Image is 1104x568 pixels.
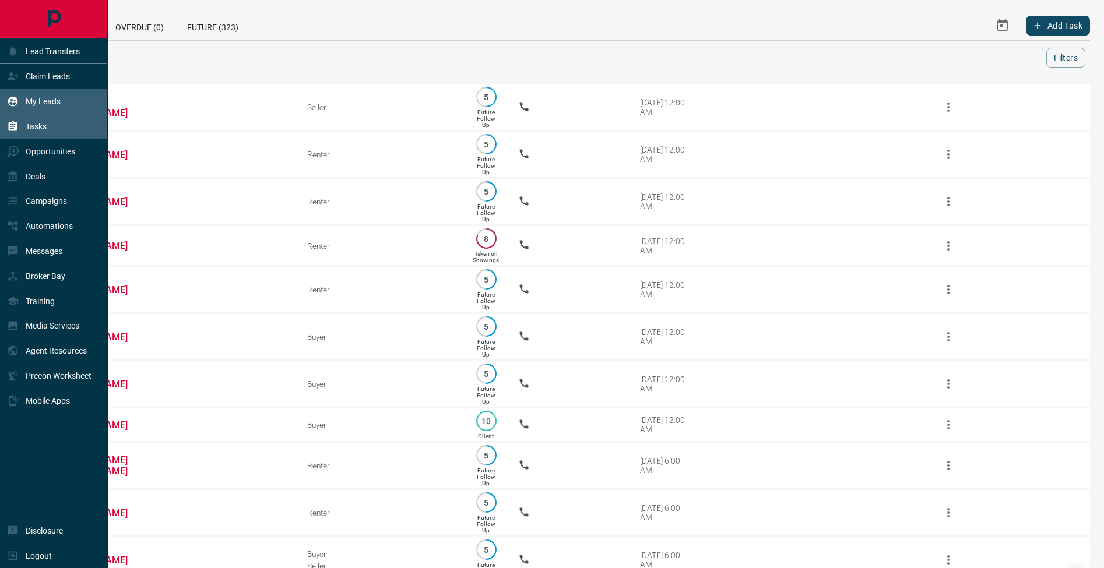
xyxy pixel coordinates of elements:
div: Renter [307,508,454,517]
p: Future Follow Up [477,109,495,128]
div: Renter [307,150,454,159]
div: [DATE] 6:00 AM [640,503,690,522]
p: 5 [482,187,491,196]
p: Future Follow Up [477,291,495,311]
p: Future Follow Up [477,514,495,534]
button: Add Task [1026,16,1090,36]
p: Client [478,433,494,439]
p: Future Follow Up [477,203,495,223]
div: Renter [307,197,454,206]
p: 5 [482,498,491,507]
div: Seller [307,103,454,112]
p: 10 [482,417,491,425]
div: Buyer [307,549,454,559]
p: 5 [482,140,491,149]
div: [DATE] 12:00 AM [640,98,690,117]
p: 5 [482,545,491,554]
p: 5 [482,451,491,460]
div: [DATE] 12:00 AM [640,375,690,393]
p: Future Follow Up [477,156,495,175]
div: Buyer [307,420,454,429]
div: Future (323) [175,12,250,40]
p: 8 [482,234,491,243]
div: Buyer [307,379,454,389]
div: Renter [307,241,454,251]
div: [DATE] 12:00 AM [640,280,690,299]
button: Filters [1046,48,1085,68]
div: [DATE] 12:00 AM [640,415,690,434]
div: Overdue (0) [104,12,175,40]
div: [DATE] 12:00 AM [640,192,690,211]
div: [DATE] 12:00 AM [640,327,690,346]
div: [DATE] 12:00 AM [640,145,690,164]
button: Select Date Range [989,12,1017,40]
p: 5 [482,275,491,284]
div: [DATE] 6:00 AM [640,456,690,475]
div: Renter [307,461,454,470]
p: Future Follow Up [477,338,495,358]
p: 5 [482,369,491,378]
div: Buyer [307,332,454,341]
p: 5 [482,93,491,101]
div: [DATE] 12:00 AM [640,237,690,255]
p: Future Follow Up [477,386,495,405]
p: Future Follow Up [477,467,495,486]
p: Taken on Showings [473,251,499,263]
p: 5 [482,322,491,331]
div: Renter [307,285,454,294]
